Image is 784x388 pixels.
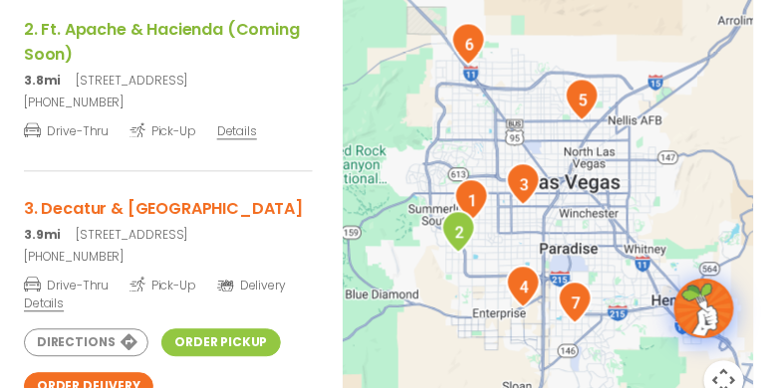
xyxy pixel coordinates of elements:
p: [STREET_ADDRESS] [24,227,313,245]
a: 2. Ft. Apache & Hacienda (Coming Soon) 3.8mi[STREET_ADDRESS] [24,18,313,91]
a: Order Pickup [161,329,280,357]
h3: 3. Decatur & [GEOGRAPHIC_DATA] [24,197,313,222]
div: 5 [565,79,600,121]
div: 3 [506,163,541,206]
span: Drive-Thru [24,276,109,295]
span: Details [24,295,64,312]
div: 4 [506,266,541,308]
div: 6 [451,23,486,66]
p: [STREET_ADDRESS] [24,73,313,91]
div: 1 [454,179,489,222]
a: Drive-Thru Pick-Up Delivery Details [24,271,313,313]
span: Pick-Up [130,276,196,295]
span: Delivery [217,278,286,295]
div: 2 [441,211,476,254]
a: [PHONE_NUMBER] [24,95,313,112]
img: wpChatIcon [676,281,732,336]
h3: 2. Ft. Apache & Hacienda (Coming Soon) [24,18,313,68]
a: 3. Decatur & [GEOGRAPHIC_DATA] 3.9mi[STREET_ADDRESS] [24,197,313,245]
span: Drive-Thru [24,121,109,141]
strong: 3.9mi [24,227,61,244]
a: Directions [24,329,148,357]
a: Drive-Thru Pick-Up Details [24,116,313,141]
span: Pick-Up [130,121,196,141]
strong: 3.8mi [24,73,61,90]
a: [PHONE_NUMBER] [24,249,313,267]
div: 7 [558,282,593,324]
span: Details [217,123,257,140]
